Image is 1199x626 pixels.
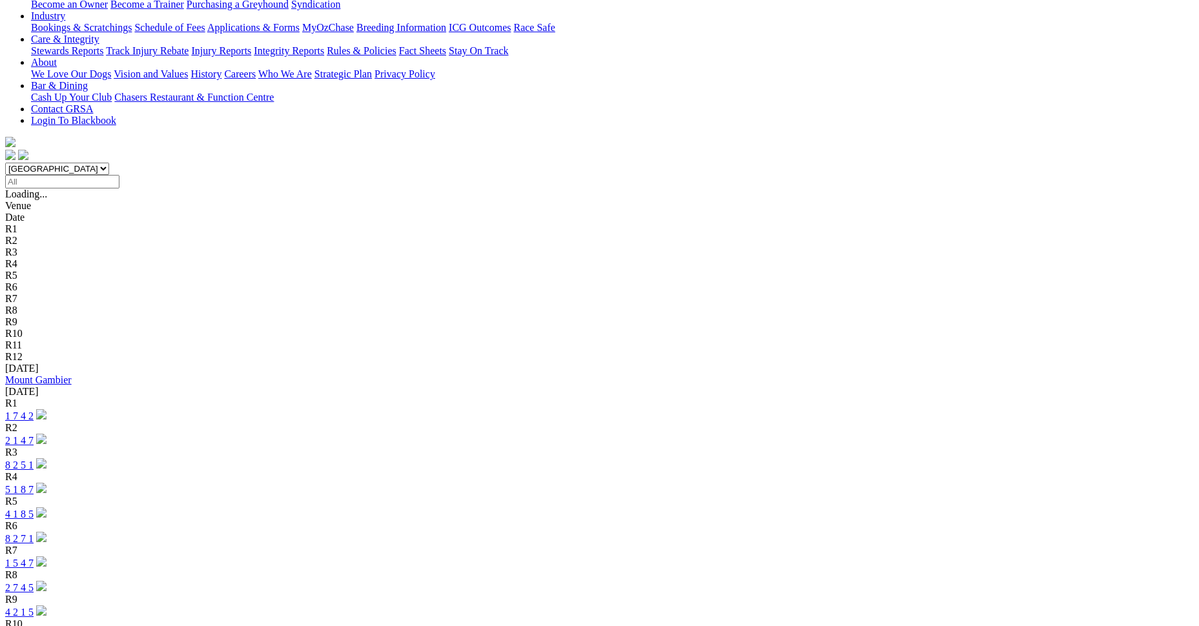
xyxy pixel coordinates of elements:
a: 2 1 4 7 [5,435,34,446]
div: R1 [5,398,1194,409]
a: Track Injury Rebate [106,45,189,56]
div: R10 [5,328,1194,339]
a: We Love Our Dogs [31,68,111,79]
div: R3 [5,247,1194,258]
a: History [190,68,221,79]
a: Rules & Policies [327,45,396,56]
img: play-circle.svg [36,458,46,469]
a: Industry [31,10,65,21]
img: play-circle.svg [36,532,46,542]
div: Venue [5,200,1194,212]
a: 2 7 4 5 [5,582,34,593]
img: play-circle.svg [36,409,46,419]
img: play-circle.svg [36,507,46,518]
a: 8 2 5 1 [5,459,34,470]
a: Privacy Policy [374,68,435,79]
a: Care & Integrity [31,34,99,45]
img: facebook.svg [5,150,15,160]
a: Careers [224,68,256,79]
div: R11 [5,339,1194,351]
a: 8 2 7 1 [5,533,34,544]
a: 4 1 8 5 [5,509,34,520]
a: Fact Sheets [399,45,446,56]
a: Bookings & Scratchings [31,22,132,33]
a: Chasers Restaurant & Function Centre [114,92,274,103]
img: play-circle.svg [36,556,46,567]
img: play-circle.svg [36,483,46,493]
img: twitter.svg [18,150,28,160]
a: Stewards Reports [31,45,103,56]
a: Vision and Values [114,68,188,79]
div: R4 [5,471,1194,483]
a: 1 5 4 7 [5,558,34,569]
a: Race Safe [513,22,555,33]
a: Injury Reports [191,45,251,56]
div: About [31,68,1194,80]
div: R5 [5,270,1194,281]
div: R7 [5,545,1194,556]
a: Mount Gambier [5,374,72,385]
div: R8 [5,305,1194,316]
div: [DATE] [5,386,1194,398]
input: Select date [5,175,119,188]
a: Login To Blackbook [31,115,116,126]
img: play-circle.svg [36,434,46,444]
a: Stay On Track [449,45,508,56]
div: [DATE] [5,363,1194,374]
div: R2 [5,422,1194,434]
div: R5 [5,496,1194,507]
div: R9 [5,316,1194,328]
div: R8 [5,569,1194,581]
div: R1 [5,223,1194,235]
img: play-circle.svg [36,605,46,616]
div: R2 [5,235,1194,247]
div: Industry [31,22,1194,34]
div: R4 [5,258,1194,270]
a: ICG Outcomes [449,22,511,33]
div: Bar & Dining [31,92,1194,103]
div: Date [5,212,1194,223]
div: R3 [5,447,1194,458]
a: Strategic Plan [314,68,372,79]
span: Loading... [5,188,47,199]
a: Bar & Dining [31,80,88,91]
div: Care & Integrity [31,45,1194,57]
a: Contact GRSA [31,103,93,114]
div: R9 [5,594,1194,605]
a: 4 2 1 5 [5,607,34,618]
div: R6 [5,520,1194,532]
a: Schedule of Fees [134,22,205,33]
img: play-circle.svg [36,581,46,591]
div: R12 [5,351,1194,363]
a: Who We Are [258,68,312,79]
a: Cash Up Your Club [31,92,112,103]
a: Breeding Information [356,22,446,33]
div: R7 [5,293,1194,305]
a: About [31,57,57,68]
a: Applications & Forms [207,22,300,33]
a: MyOzChase [302,22,354,33]
a: 5 1 8 7 [5,484,34,495]
a: 1 7 4 2 [5,410,34,421]
a: Integrity Reports [254,45,324,56]
img: logo-grsa-white.png [5,137,15,147]
div: R6 [5,281,1194,293]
